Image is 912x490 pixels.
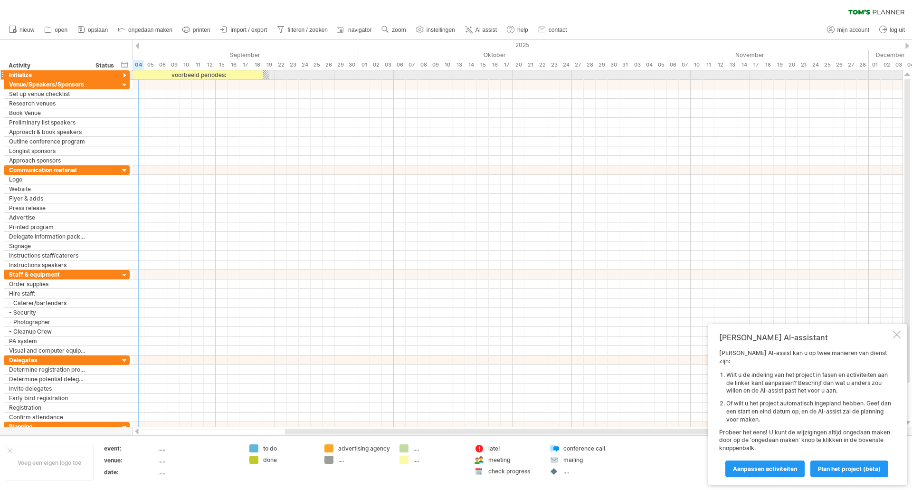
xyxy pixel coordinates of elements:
div: woensdag, 12 November 2025 [714,60,726,70]
div: dinsdag, 2 December 2025 [881,60,893,70]
a: open [42,24,70,36]
div: maandag, 17 November 2025 [750,60,762,70]
div: maandag, 29 September 2025 [334,60,346,70]
div: .... [413,456,465,464]
div: woensdag, 29 Oktober 2025 [596,60,608,70]
div: donderdag, 25 September 2025 [311,60,323,70]
div: dinsdag, 30 September 2025 [346,60,358,70]
div: .... [338,456,390,464]
li: Wilt u de indeling van het project in fasen en activiteiten aan de linker kant aanpassen? Beschri... [726,371,891,395]
div: donderdag, 2 Oktober 2025 [370,60,382,70]
div: woensdag, 1 Oktober 2025 [358,60,370,70]
div: maandag, 3 November 2025 [631,60,643,70]
div: Delegates [9,355,86,365]
div: woensdag, 3 December 2025 [893,60,904,70]
div: maandag, 27 Oktober 2025 [572,60,584,70]
div: ..... [158,468,238,476]
div: PA system [9,336,86,346]
div: Registration [9,403,86,412]
div: vrijdag, 31 Oktober 2025 [619,60,631,70]
div: maandag, 13 Oktober 2025 [453,60,465,70]
div: woensdag, 8 Oktober 2025 [418,60,429,70]
div: Website [9,184,86,193]
a: instellingen [414,24,458,36]
div: dinsdag, 4 November 2025 [643,60,655,70]
div: Approach & book speakers [9,127,86,136]
div: venue: [104,456,156,464]
div: dinsdag, 16 September 2025 [228,60,239,70]
a: Plan het project (bèta) [810,461,888,477]
a: printen [180,24,213,36]
div: - Security [9,308,86,317]
span: Plan het project (bèta) [818,465,881,472]
div: Printed program [9,222,86,231]
div: ..... [158,456,238,464]
a: navigator [335,24,374,36]
div: dinsdag, 28 Oktober 2025 [584,60,596,70]
div: woensdag, 24 September 2025 [299,60,311,70]
a: mijn account [825,24,872,36]
div: vrijdag, 10 Oktober 2025 [441,60,453,70]
a: import / export [218,24,270,36]
span: filteren / zoeken [287,27,328,33]
div: Planning [9,422,86,431]
div: maandag, 22 September 2025 [275,60,287,70]
div: Determine potential delegates [9,375,86,384]
div: Instructions speakers [9,260,86,269]
div: donderdag, 27 November 2025 [845,60,857,70]
a: AI assist [463,24,500,36]
li: Of wilt u het project automatisch ingepland hebben. Geef dan een start en eind datum op, en de AI... [726,400,891,423]
div: donderdag, 9 Oktober 2025 [429,60,441,70]
div: woensdag, 17 September 2025 [239,60,251,70]
div: conference call [563,444,615,452]
div: Confirm attendance [9,413,86,422]
div: donderdag, 13 November 2025 [726,60,738,70]
div: - Cleanup Crew [9,327,86,336]
div: maandag, 6 Oktober 2025 [394,60,406,70]
div: vrijdag, 17 Oktober 2025 [501,60,513,70]
span: Aanpassen activiteiten [733,465,797,472]
span: open [55,27,67,33]
span: printen [193,27,210,33]
div: done [263,456,315,464]
a: ongedaan maken [115,24,175,36]
div: woensdag, 26 November 2025 [833,60,845,70]
div: Set up venue checklist [9,89,86,98]
div: Venue/Speakers/Sponsors [9,80,86,89]
div: Preliminary list speakers [9,118,86,127]
div: vrijdag, 28 November 2025 [857,60,869,70]
div: vrijdag, 26 September 2025 [323,60,334,70]
div: woensdag, 10 September 2025 [180,60,192,70]
a: opslaan [75,24,111,36]
div: - Caterer/bartenders [9,298,86,307]
div: dinsdag, 9 September 2025 [168,60,180,70]
div: Delegate information package [9,232,86,241]
div: Book Venue [9,108,86,117]
div: late! [488,444,540,452]
div: Approach sponsors [9,156,86,165]
a: zoom [379,24,408,36]
div: maandag, 20 Oktober 2025 [513,60,524,70]
div: dinsdag, 11 November 2025 [703,60,714,70]
span: opslaan [88,27,108,33]
div: vrijdag, 19 September 2025 [263,60,275,70]
div: Press release [9,203,86,212]
div: woensdag, 22 Oktober 2025 [536,60,548,70]
div: Oktober 2025 [358,50,631,60]
div: Research venues [9,99,86,108]
div: Status [95,61,114,70]
div: [PERSON_NAME] AI-assistant [719,333,891,342]
div: Visual and computer equipment [9,346,86,355]
div: dinsdag, 23 September 2025 [287,60,299,70]
div: dinsdag, 18 November 2025 [762,60,774,70]
div: Activity [9,61,85,70]
span: log uit [890,27,905,33]
span: contact [549,27,567,33]
span: instellingen [427,27,455,33]
div: check progress [488,467,540,475]
a: filteren / zoeken [275,24,331,36]
span: zoom [392,27,406,33]
div: Order supplies [9,279,86,288]
div: maandag, 8 September 2025 [156,60,168,70]
div: Signage [9,241,86,250]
